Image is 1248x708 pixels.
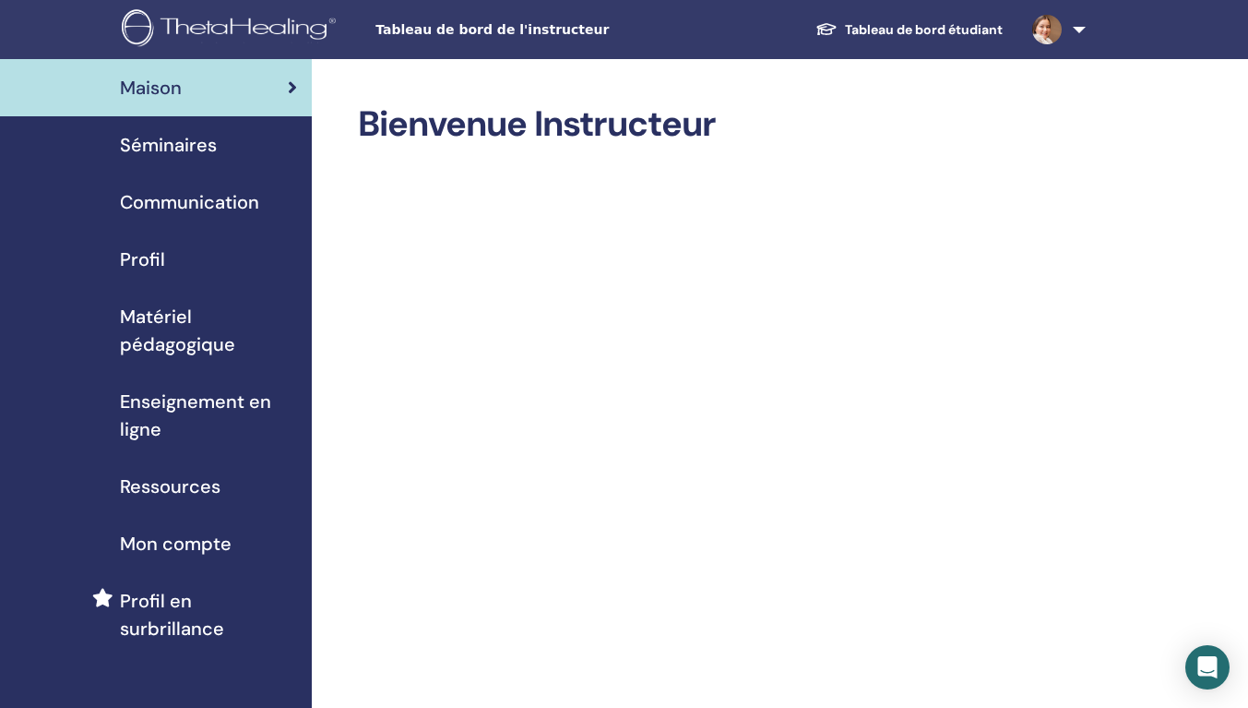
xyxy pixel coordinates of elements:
img: logo.png [122,9,342,51]
span: Mon compte [120,530,232,558]
a: Tableau de bord étudiant [801,13,1017,47]
span: Séminaires [120,131,217,159]
span: Enseignement en ligne [120,388,297,443]
span: Communication [120,188,259,216]
span: Profil [120,246,165,273]
div: Open Intercom Messenger [1185,645,1230,690]
img: default.jpg [1032,15,1062,44]
span: Tableau de bord de l'instructeur [375,20,652,40]
span: Ressources [120,473,220,500]
span: Matériel pédagogique [120,303,297,358]
span: Maison [120,74,182,102]
img: graduation-cap-white.svg [815,21,838,37]
span: Profil en surbrillance [120,587,297,642]
h2: Bienvenue Instructeur [358,103,1082,146]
